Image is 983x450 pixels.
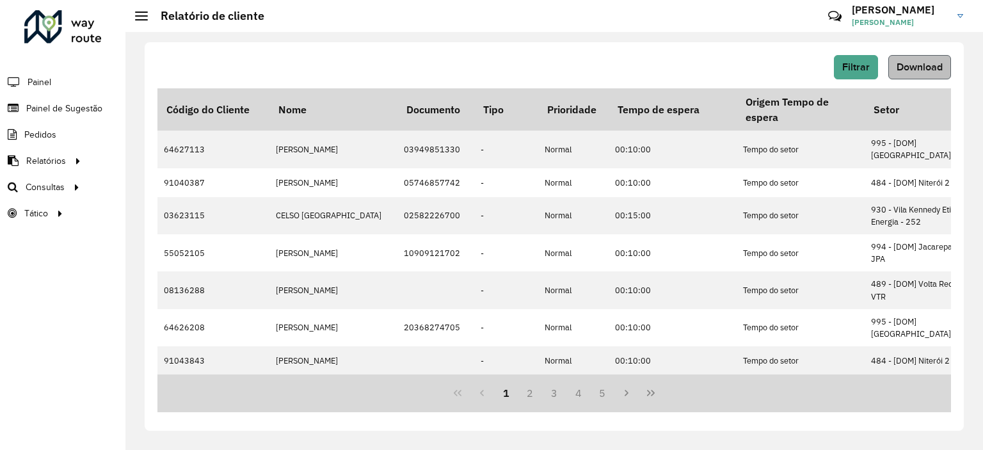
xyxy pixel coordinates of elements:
button: Last Page [639,381,663,405]
td: Normal [538,309,609,346]
button: 2 [518,381,542,405]
td: Tempo do setor [737,168,865,197]
td: Normal [538,197,609,234]
td: - [474,346,538,375]
span: Painel [28,76,51,89]
td: 08136288 [157,271,269,309]
td: 00:10:00 [609,309,737,346]
button: 4 [566,381,591,405]
th: Tipo [474,88,538,131]
td: [PERSON_NAME] [269,234,397,271]
td: - [474,197,538,234]
th: Prioridade [538,88,609,131]
td: Tempo do setor [737,131,865,168]
td: - [474,309,538,346]
button: 3 [542,381,566,405]
td: 05746857742 [397,168,474,197]
td: Normal [538,168,609,197]
td: 64627113 [157,131,269,168]
span: Consultas [26,181,65,194]
td: Tempo do setor [737,309,865,346]
th: Tempo de espera [609,88,737,131]
td: Normal [538,234,609,271]
td: - [474,131,538,168]
td: 00:10:00 [609,271,737,309]
span: Relatórios [26,154,66,168]
th: Nome [269,88,397,131]
td: 55052105 [157,234,269,271]
td: 03623115 [157,197,269,234]
span: Filtrar [842,61,870,72]
td: [PERSON_NAME] [269,131,397,168]
td: 20368274705 [397,309,474,346]
td: 00:10:00 [609,131,737,168]
td: Normal [538,131,609,168]
td: [PERSON_NAME] [269,346,397,375]
button: Next Page [614,381,639,405]
th: Origem Tempo de espera [737,88,865,131]
td: 91043843 [157,346,269,375]
td: 64626208 [157,309,269,346]
td: Tempo do setor [737,234,865,271]
td: Normal [538,271,609,309]
td: 02582226700 [397,197,474,234]
td: - [474,234,538,271]
td: 91040387 [157,168,269,197]
button: 1 [494,381,518,405]
button: 5 [591,381,615,405]
td: [PERSON_NAME] [269,168,397,197]
td: Tempo do setor [737,271,865,309]
td: CELSO [GEOGRAPHIC_DATA] [269,197,397,234]
h2: Relatório de cliente [148,9,264,23]
a: Contato Rápido [821,3,849,30]
td: 00:10:00 [609,234,737,271]
td: [PERSON_NAME] [269,271,397,309]
td: Tempo do setor [737,346,865,375]
td: - [474,271,538,309]
span: [PERSON_NAME] [852,17,948,28]
td: Tempo do setor [737,197,865,234]
span: Tático [24,207,48,220]
td: Normal [538,346,609,375]
span: Painel de Sugestão [26,102,102,115]
th: Código do Cliente [157,88,269,131]
td: 00:15:00 [609,197,737,234]
button: Filtrar [834,55,878,79]
span: Download [897,61,943,72]
th: Documento [397,88,474,131]
td: 10909121702 [397,234,474,271]
td: - [474,168,538,197]
td: 00:10:00 [609,346,737,375]
h3: [PERSON_NAME] [852,4,948,16]
button: Download [888,55,951,79]
td: 00:10:00 [609,168,737,197]
td: [PERSON_NAME] [269,309,397,346]
span: Pedidos [24,128,56,141]
td: 03949851330 [397,131,474,168]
